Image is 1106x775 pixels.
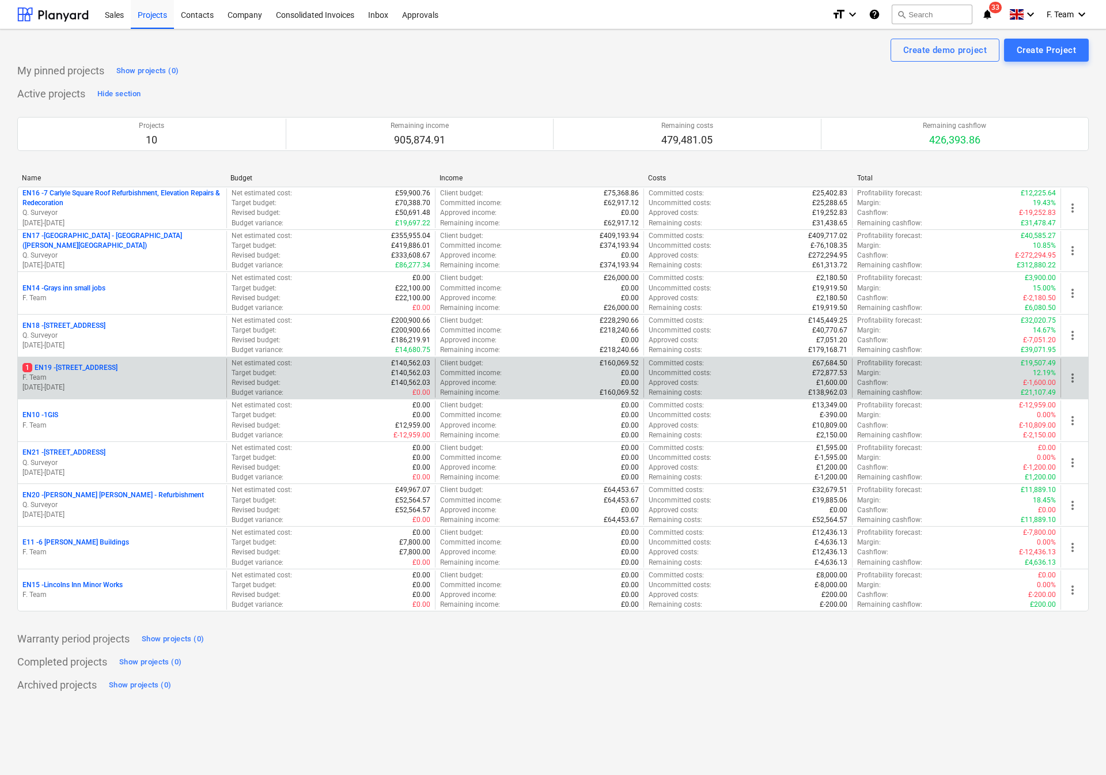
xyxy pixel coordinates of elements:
[232,358,292,368] p: Net estimated cost :
[232,400,292,410] p: Net estimated cost :
[116,653,184,671] button: Show projects (0)
[232,453,276,463] p: Target budget :
[412,388,430,398] p: £0.00
[22,448,222,477] div: EN21 -[STREET_ADDRESS]Q. Surveyor[DATE]-[DATE]
[1033,198,1056,208] p: 19.43%
[232,443,292,453] p: Net estimated cost :
[1066,201,1080,215] span: more_vert
[22,174,221,182] div: Name
[232,293,281,303] p: Revised budget :
[621,251,639,260] p: £0.00
[816,430,847,440] p: £2,150.00
[857,198,881,208] p: Margin :
[857,443,922,453] p: Profitability forecast :
[412,410,430,420] p: £0.00
[604,188,639,198] p: £75,368.86
[1075,7,1089,21] i: keyboard_arrow_down
[649,316,704,326] p: Committed costs :
[395,198,430,208] p: £70,388.70
[1021,231,1056,241] p: £40,585.27
[832,7,846,21] i: format_size
[1066,328,1080,342] span: more_vert
[621,293,639,303] p: £0.00
[22,410,222,430] div: EN10 -1GISF. Team
[891,39,999,62] button: Create demo project
[22,218,222,228] p: [DATE] - [DATE]
[621,208,639,218] p: £0.00
[621,283,639,293] p: £0.00
[648,174,847,182] div: Costs
[232,410,276,420] p: Target budget :
[1066,414,1080,428] span: more_vert
[395,260,430,270] p: £86,277.34
[649,241,711,251] p: Uncommitted costs :
[1021,358,1056,368] p: £19,507.49
[22,373,222,383] p: F. Team
[1017,260,1056,270] p: £312,880.22
[440,368,502,378] p: Committed income :
[857,188,922,198] p: Profitability forecast :
[22,231,222,271] div: EN17 -[GEOGRAPHIC_DATA] - [GEOGRAPHIC_DATA] ([PERSON_NAME][GEOGRAPHIC_DATA])Q. Surveyor[DATE]-[DATE]
[1019,400,1056,410] p: £-12,959.00
[232,251,281,260] p: Revised budget :
[22,188,222,228] div: EN16 -7 Carlyle Square Roof Refurbishment, Elevation Repairs & RedecorationQ. Surveyor[DATE]-[DATE]
[857,410,881,420] p: Margin :
[857,208,888,218] p: Cashflow :
[232,378,281,388] p: Revised budget :
[600,345,639,355] p: £218,240.66
[600,388,639,398] p: £160,069.52
[395,421,430,430] p: £12,959.00
[412,453,430,463] p: £0.00
[1066,498,1080,512] span: more_vert
[857,241,881,251] p: Margin :
[1021,388,1056,398] p: £21,107.49
[391,368,430,378] p: £140,562.03
[22,590,222,600] p: F. Team
[857,231,922,241] p: Profitability forecast :
[600,260,639,270] p: £374,193.94
[604,273,639,283] p: £26,000.00
[808,231,847,241] p: £409,717.02
[22,458,222,468] p: Q. Surveyor
[440,241,502,251] p: Committed income :
[440,388,500,398] p: Remaining income :
[17,87,85,101] p: Active projects
[1033,326,1056,335] p: 14.67%
[816,378,847,388] p: £1,600.00
[846,7,859,21] i: keyboard_arrow_down
[600,326,639,335] p: £218,240.66
[820,410,847,420] p: £-390.00
[649,303,702,313] p: Remaining costs :
[391,241,430,251] p: £419,886.01
[989,2,1002,13] span: 33
[621,368,639,378] p: £0.00
[1025,303,1056,313] p: £6,080.50
[857,316,922,326] p: Profitability forecast :
[649,260,702,270] p: Remaining costs :
[412,443,430,453] p: £0.00
[857,283,881,293] p: Margin :
[815,453,847,463] p: £-1,595.00
[649,378,699,388] p: Approved costs :
[395,283,430,293] p: £22,100.00
[391,121,449,131] p: Remaining income
[857,326,881,335] p: Margin :
[232,208,281,218] p: Revised budget :
[812,400,847,410] p: £13,349.00
[621,421,639,430] p: £0.00
[22,188,222,208] p: EN16 - 7 Carlyle Square Roof Refurbishment, Elevation Repairs & Redecoration
[22,383,222,392] p: [DATE] - [DATE]
[22,363,118,373] p: EN19 - [STREET_ADDRESS]
[22,510,222,520] p: [DATE] - [DATE]
[857,368,881,378] p: Margin :
[1023,335,1056,345] p: £-7,051.20
[116,65,179,78] div: Show projects (0)
[1019,208,1056,218] p: £-19,252.83
[440,303,500,313] p: Remaining income :
[649,410,711,420] p: Uncommitted costs :
[113,62,181,80] button: Show projects (0)
[1033,283,1056,293] p: 15.00%
[649,198,711,208] p: Uncommitted costs :
[412,400,430,410] p: £0.00
[232,260,283,270] p: Budget variance :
